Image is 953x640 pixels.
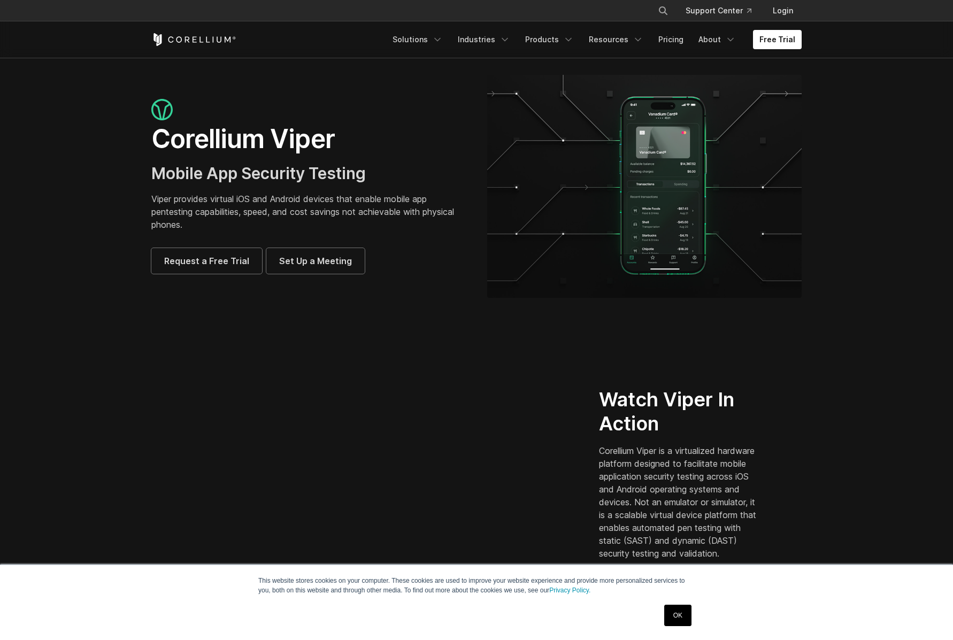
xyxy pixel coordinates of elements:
img: viper_icon_large [151,99,173,121]
span: Request a Free Trial [164,255,249,267]
p: This website stores cookies on your computer. These cookies are used to improve your website expe... [258,576,695,595]
a: Solutions [386,30,449,49]
a: Login [764,1,802,20]
a: Request a Free Trial [151,248,262,274]
p: Viper provides virtual iOS and Android devices that enable mobile app pentesting capabilities, sp... [151,192,466,231]
a: OK [664,605,691,626]
a: Industries [451,30,517,49]
a: Support Center [677,1,760,20]
a: Free Trial [753,30,802,49]
h2: Watch Viper In Action [599,388,761,436]
h1: Corellium Viper [151,123,466,155]
img: viper_hero [487,75,802,298]
div: Navigation Menu [386,30,802,49]
a: Privacy Policy. [549,587,590,594]
span: Mobile App Security Testing [151,164,366,183]
a: Products [519,30,580,49]
span: Set Up a Meeting [279,255,352,267]
a: Corellium Home [151,33,236,46]
button: Search [654,1,673,20]
a: Set Up a Meeting [266,248,365,274]
div: Navigation Menu [645,1,802,20]
p: Corellium Viper is a virtualized hardware platform designed to facilitate mobile application secu... [599,444,761,560]
a: Resources [582,30,650,49]
a: About [692,30,742,49]
a: Pricing [652,30,690,49]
